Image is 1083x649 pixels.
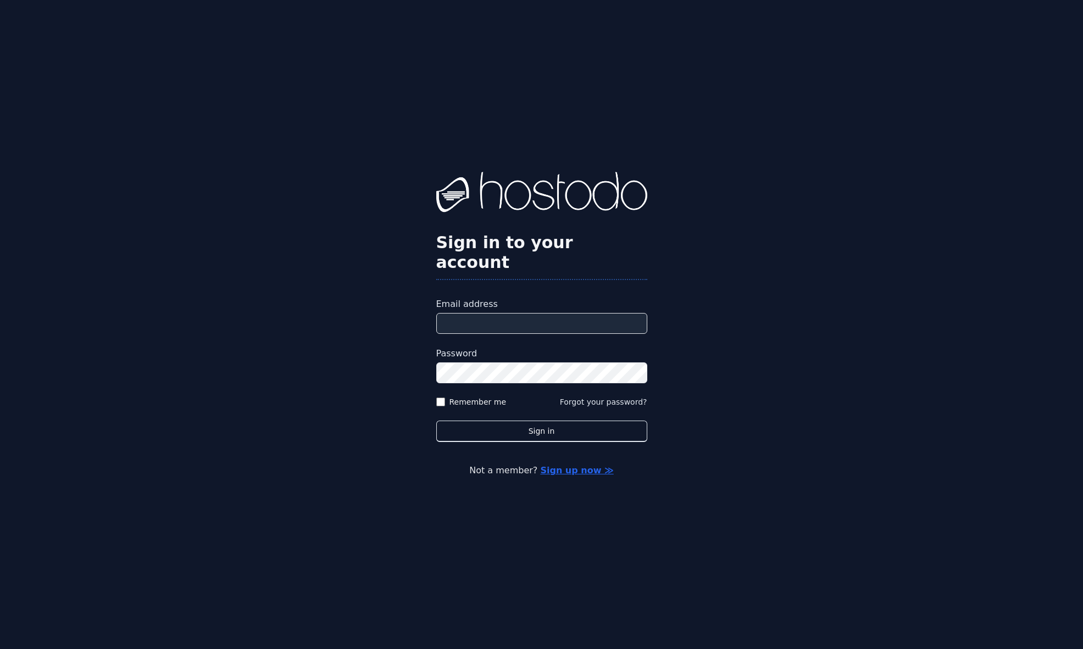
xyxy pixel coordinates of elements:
[540,465,613,475] a: Sign up now ≫
[449,396,507,407] label: Remember me
[436,233,647,272] h2: Sign in to your account
[436,347,647,360] label: Password
[53,464,1030,477] p: Not a member?
[436,421,647,442] button: Sign in
[436,298,647,311] label: Email address
[560,396,647,407] button: Forgot your password?
[436,172,647,216] img: Hostodo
